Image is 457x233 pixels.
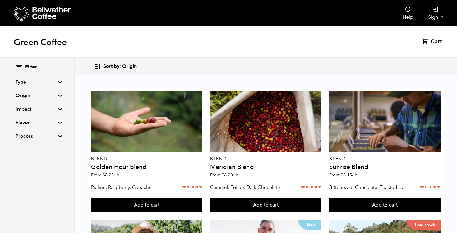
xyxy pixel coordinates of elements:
summary: Flavor [16,119,58,126]
p: Low stock [406,220,441,230]
span: From [210,172,238,178]
a: Learn more [298,180,321,194]
h4: Golden Hour Blend [91,164,202,170]
span: From [329,172,358,178]
span: Cart [431,38,442,45]
p: Bittersweet Chocolate, Toasted Marshmallow, Candied Orange, Praline [329,183,405,192]
bdi: 6.15 [341,172,358,178]
summary: Type [16,78,58,86]
p: Blend [329,157,441,161]
span: From [91,172,119,178]
p: Blend [210,157,321,161]
span: /lb [352,172,358,178]
span: /lb [114,172,119,178]
a: Learn more [418,180,441,194]
button: Add to cart [329,198,441,212]
span: Sort by: Origin [103,63,137,70]
summary: Origin [16,92,58,99]
a: Cart [422,38,443,45]
bdi: 6.20 [222,172,238,178]
p: New [298,220,321,230]
span: $ [103,172,105,178]
h4: Meridian Blend [210,164,321,170]
span: /lb [233,172,238,178]
summary: Process [16,133,58,140]
span: $ [222,172,224,178]
a: Learn more [179,180,202,194]
bdi: 6.25 [103,172,119,178]
button: Add to cart [91,198,202,212]
button: Add to cart [210,198,321,212]
summary: Impact [16,105,58,113]
p: Praline, Raspberry, Ganache [91,183,167,192]
p: Caramel, Toffee, Dark Chocolate [210,183,286,192]
button: Sort by: Origin [94,59,137,74]
span: $ [341,172,343,178]
h1: Green Coffee [14,37,67,48]
h4: Sunrise Blend [329,164,441,170]
span: Filter [25,64,37,71]
p: Blend [91,157,202,161]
